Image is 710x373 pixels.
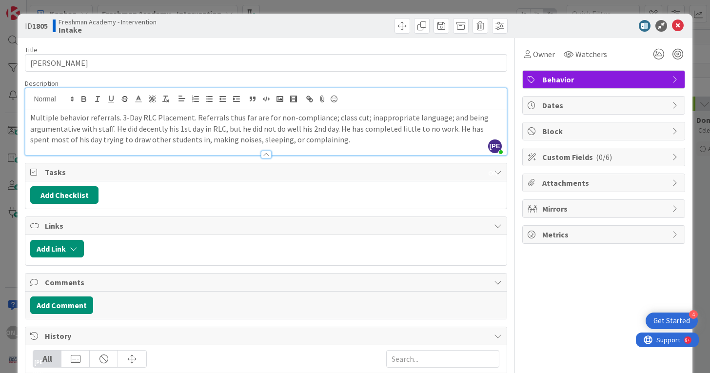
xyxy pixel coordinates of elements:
[45,330,489,342] span: History
[45,220,489,232] span: Links
[25,54,507,72] input: type card name here...
[45,276,489,288] span: Comments
[25,45,38,54] label: Title
[25,20,48,32] span: ID
[488,139,502,153] span: [PERSON_NAME]
[32,21,48,31] b: 1805
[542,151,667,163] span: Custom Fields
[689,310,698,319] div: 4
[575,48,607,60] span: Watchers
[542,125,667,137] span: Block
[59,26,157,34] b: Intake
[542,74,667,85] span: Behavior
[542,177,667,189] span: Attachments
[30,186,99,204] button: Add Checklist
[542,203,667,215] span: Mirrors
[30,296,93,314] button: Add Comment
[33,351,61,367] div: All
[30,112,501,145] p: Multiple behavior referrals. 3-Day RLC Placement. Referrals thus far are for non-compliance; clas...
[25,79,59,88] span: Description
[596,152,612,162] span: ( 0/6 )
[20,1,44,13] span: Support
[49,4,54,12] div: 9+
[30,240,84,257] button: Add Link
[542,99,667,111] span: Dates
[533,48,555,60] span: Owner
[646,313,698,329] div: Open Get Started checklist, remaining modules: 4
[59,18,157,26] span: Freshman Academy - Intervention
[653,316,690,326] div: Get Started
[45,166,489,178] span: Tasks
[542,229,667,240] span: Metrics
[386,350,499,368] input: Search...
